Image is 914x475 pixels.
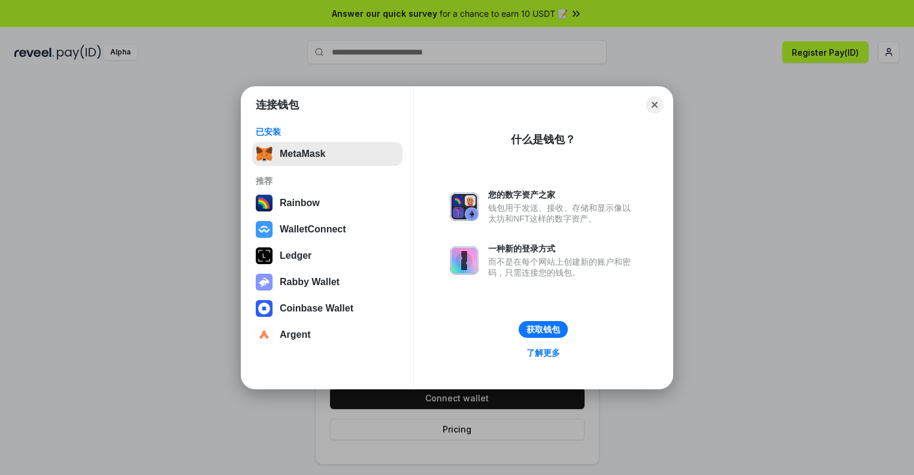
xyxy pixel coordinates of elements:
h1: 连接钱包 [256,98,299,112]
div: MetaMask [280,149,325,159]
div: 推荐 [256,176,399,186]
div: 您的数字资产之家 [488,189,637,200]
div: 获取钱包 [526,324,560,335]
button: Ledger [252,244,402,268]
img: svg+xml,%3Csvg%20xmlns%3D%22http%3A%2F%2Fwww.w3.org%2F2000%2Fsvg%22%20fill%3D%22none%22%20viewBox... [450,246,479,275]
img: svg+xml,%3Csvg%20width%3D%2228%22%20height%3D%2228%22%20viewBox%3D%220%200%2028%2028%22%20fill%3D... [256,300,273,317]
img: svg+xml,%3Csvg%20width%3D%2228%22%20height%3D%2228%22%20viewBox%3D%220%200%2028%2028%22%20fill%3D... [256,221,273,238]
div: 什么是钱包？ [511,132,576,147]
div: 了解更多 [526,347,560,358]
a: 了解更多 [519,345,567,361]
div: WalletConnect [280,224,346,235]
img: svg+xml,%3Csvg%20xmlns%3D%22http%3A%2F%2Fwww.w3.org%2F2000%2Fsvg%22%20fill%3D%22none%22%20viewBox... [256,274,273,291]
button: Argent [252,323,402,347]
div: Argent [280,329,311,340]
div: Ledger [280,250,311,261]
img: svg+xml,%3Csvg%20fill%3D%22none%22%20height%3D%2233%22%20viewBox%3D%220%200%2035%2033%22%20width%... [256,146,273,162]
button: Rabby Wallet [252,270,402,294]
img: svg+xml,%3Csvg%20width%3D%22120%22%20height%3D%22120%22%20viewBox%3D%220%200%20120%20120%22%20fil... [256,195,273,211]
img: svg+xml,%3Csvg%20width%3D%2228%22%20height%3D%2228%22%20viewBox%3D%220%200%2028%2028%22%20fill%3D... [256,326,273,343]
div: 一种新的登录方式 [488,243,637,254]
img: svg+xml,%3Csvg%20xmlns%3D%22http%3A%2F%2Fwww.w3.org%2F2000%2Fsvg%22%20width%3D%2228%22%20height%3... [256,247,273,264]
div: 已安装 [256,126,399,137]
div: 而不是在每个网站上创建新的账户和密码，只需连接您的钱包。 [488,256,637,278]
img: svg+xml,%3Csvg%20xmlns%3D%22http%3A%2F%2Fwww.w3.org%2F2000%2Fsvg%22%20fill%3D%22none%22%20viewBox... [450,192,479,221]
div: 钱包用于发送、接收、存储和显示像以太坊和NFT这样的数字资产。 [488,202,637,224]
button: WalletConnect [252,217,402,241]
div: Rabby Wallet [280,277,340,288]
button: 获取钱包 [519,321,568,338]
div: Rainbow [280,198,320,208]
button: Rainbow [252,191,402,215]
button: Coinbase Wallet [252,297,402,320]
button: MetaMask [252,142,402,166]
button: Close [646,96,663,113]
div: Coinbase Wallet [280,303,353,314]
